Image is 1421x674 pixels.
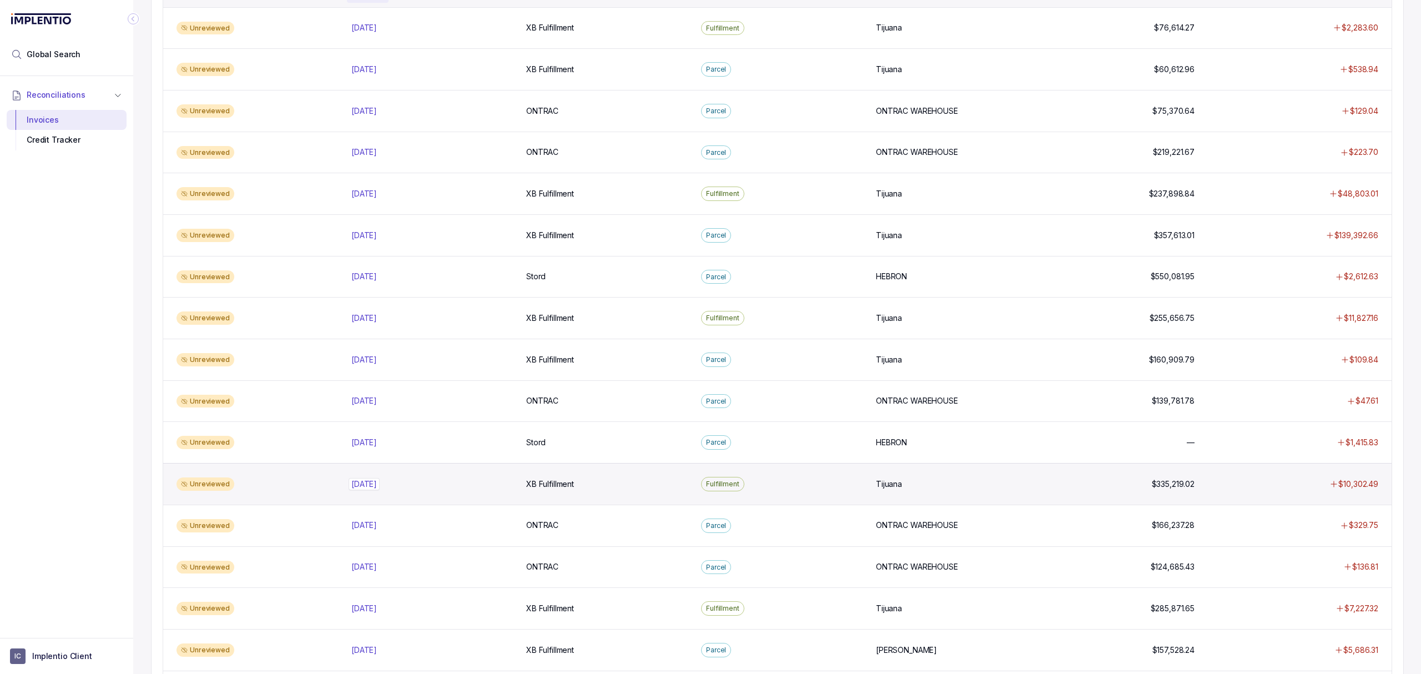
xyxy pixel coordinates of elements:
[177,63,234,76] div: Unreviewed
[1152,105,1195,117] p: $75,370.64
[1154,22,1195,33] p: $76,614.27
[1344,313,1378,324] p: $11,827.16
[351,64,377,75] p: [DATE]
[351,22,377,33] p: [DATE]
[351,230,377,241] p: [DATE]
[127,12,140,26] div: Collapse Icon
[1152,395,1195,406] p: $139,781.78
[177,104,234,118] div: Unreviewed
[706,396,726,407] p: Parcel
[1149,188,1195,199] p: $237,898.84
[1151,561,1195,572] p: $124,685.43
[706,188,739,199] p: Fulfillment
[526,188,574,199] p: XB Fulfillment
[177,602,234,615] div: Unreviewed
[177,519,234,532] div: Unreviewed
[177,229,234,242] div: Unreviewed
[351,645,377,656] p: [DATE]
[1151,271,1195,282] p: $550,081.95
[876,437,907,448] p: HEBRON
[177,395,234,408] div: Unreviewed
[876,520,958,531] p: ONTRAC WAREHOUSE
[706,645,726,656] p: Parcel
[1334,230,1378,241] p: $139,392.66
[1338,479,1378,490] p: $10,302.49
[876,354,902,365] p: Tijuana
[177,353,234,366] div: Unreviewed
[706,520,726,531] p: Parcel
[1349,520,1378,531] p: $329.75
[16,110,118,130] div: Invoices
[1349,147,1378,158] p: $223.70
[876,188,902,199] p: Tijuana
[876,479,902,490] p: Tijuana
[526,271,546,282] p: Stord
[351,354,377,365] p: [DATE]
[351,603,377,614] p: [DATE]
[351,271,377,282] p: [DATE]
[706,271,726,283] p: Parcel
[706,354,726,365] p: Parcel
[1350,105,1378,117] p: $129.04
[526,354,574,365] p: XB Fulfillment
[876,271,907,282] p: HEBRON
[27,49,80,60] span: Global Search
[526,437,546,448] p: Stord
[526,479,574,490] p: XB Fulfillment
[526,645,574,656] p: XB Fulfillment
[1153,147,1195,158] p: $219,221.67
[526,147,558,158] p: ONTRAC
[876,561,958,572] p: ONTRAC WAREHOUSE
[876,645,937,656] p: [PERSON_NAME]
[351,147,377,158] p: [DATE]
[706,64,726,75] p: Parcel
[1152,479,1195,490] p: $335,219.02
[526,561,558,572] p: ONTRAC
[706,147,726,158] p: Parcel
[876,603,902,614] p: Tijuana
[706,479,739,490] p: Fulfillment
[1352,561,1378,572] p: $136.81
[706,603,739,614] p: Fulfillment
[10,648,123,664] button: User initialsImplentio Client
[706,313,739,324] p: Fulfillment
[7,83,127,107] button: Reconciliations
[177,146,234,159] div: Unreviewed
[1187,437,1195,448] p: —
[1343,645,1378,656] p: $5,686.31
[1152,645,1195,656] p: $157,528.24
[1154,230,1195,241] p: $357,613.01
[1349,354,1378,365] p: $109.84
[526,395,558,406] p: ONTRAC
[177,477,234,491] div: Unreviewed
[1149,354,1195,365] p: $160,909.79
[177,436,234,449] div: Unreviewed
[351,561,377,572] p: [DATE]
[177,22,234,35] div: Unreviewed
[351,188,377,199] p: [DATE]
[16,130,118,150] div: Credit Tracker
[351,437,377,448] p: [DATE]
[1346,437,1378,448] p: $1,415.83
[1152,520,1195,531] p: $166,237.28
[177,270,234,284] div: Unreviewed
[177,561,234,574] div: Unreviewed
[876,105,958,117] p: ONTRAC WAREHOUSE
[177,187,234,200] div: Unreviewed
[526,105,558,117] p: ONTRAC
[1348,64,1378,75] p: $538.94
[706,23,739,34] p: Fulfillment
[10,648,26,664] span: User initials
[876,230,902,241] p: Tijuana
[1154,64,1195,75] p: $60,612.96
[876,64,902,75] p: Tijuana
[706,105,726,117] p: Parcel
[876,147,958,158] p: ONTRAC WAREHOUSE
[177,311,234,325] div: Unreviewed
[351,395,377,406] p: [DATE]
[1338,188,1378,199] p: $48,803.01
[351,520,377,531] p: [DATE]
[526,230,574,241] p: XB Fulfillment
[32,651,92,662] p: Implentio Client
[706,562,726,573] p: Parcel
